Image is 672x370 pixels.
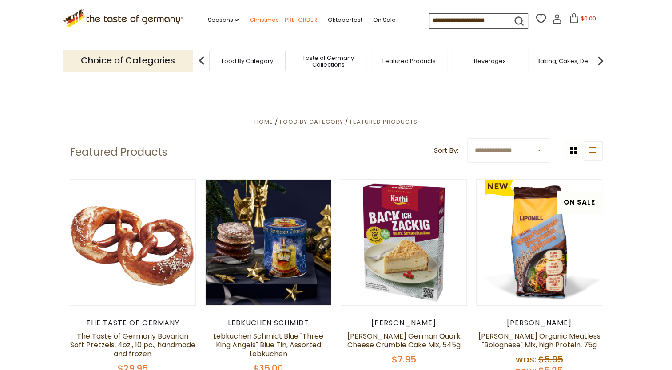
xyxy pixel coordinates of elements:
button: $0.00 [564,13,601,27]
a: Featured Products [382,58,436,64]
a: Taste of Germany Collections [293,55,364,68]
span: $5.95 [538,353,563,366]
a: Christmas - PRE-ORDER [249,15,317,25]
a: Food By Category [280,118,343,126]
div: [PERSON_NAME] [341,319,467,327]
img: next arrow [592,52,609,70]
a: Oktoberfest [327,15,362,25]
a: Featured Products [350,118,418,126]
a: Food By Category [222,58,273,64]
a: [PERSON_NAME] Organic Meatless "Bolognese" Mix, high Protein, 75g [478,331,600,350]
img: Kathi German Quark Cheese Crumble Cake Mix, 545g [341,180,467,305]
a: On Sale [373,15,395,25]
img: previous arrow [193,52,211,70]
img: Lebkuchen Schmidt Blue "Three King Angels" Blue Tin, Assorted Lebkuchen [206,180,331,305]
a: Seasons [207,15,239,25]
label: Sort By: [434,145,458,156]
h1: Featured Products [70,146,167,159]
a: Baking, Cakes, Desserts [537,58,605,64]
div: Lebkuchen Schmidt [205,319,332,327]
a: [PERSON_NAME] German Quark Cheese Crumble Cake Mix, 545g [347,331,461,350]
img: Lamotte Organic Meatless "Bolognese" Mix, high Protein, 75g [477,180,602,305]
span: $7.95 [392,353,416,366]
label: Was: [516,353,536,366]
a: The Taste of Germany Bavarian Soft Pretzels, 4oz., 10 pc., handmade and frozen [70,331,195,359]
a: Beverages [474,58,506,64]
p: Choice of Categories [63,50,193,71]
span: $0.00 [581,15,596,22]
div: [PERSON_NAME] [476,319,603,327]
div: The Taste of Germany [70,319,196,327]
a: Home [254,118,273,126]
a: Lebkuchen Schmidt Blue "Three King Angels" Blue Tin, Assorted Lebkuchen [213,331,323,359]
img: The Taste of Germany Bavarian Soft Pretzels, 4oz., 10 pc., handmade and frozen [70,180,196,305]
